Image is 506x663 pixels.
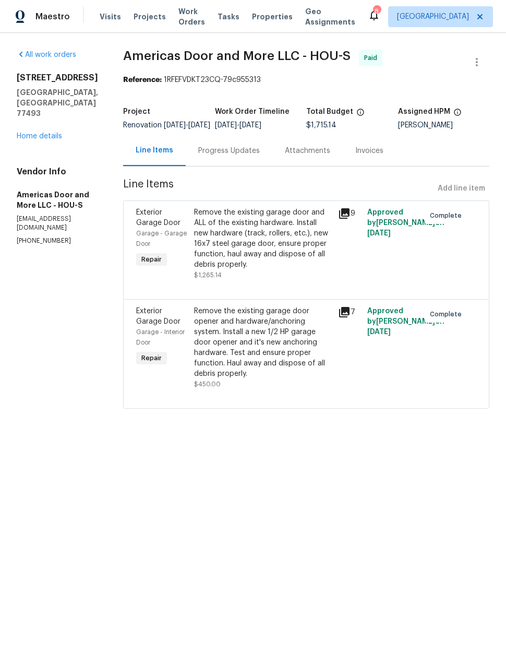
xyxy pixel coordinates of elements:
[100,11,121,22] span: Visits
[194,207,332,270] div: Remove the existing garage door and ALL of the existing hardware. Install new hardware (track, ro...
[430,210,466,221] span: Complete
[17,167,98,177] h4: Vendor Info
[164,122,186,129] span: [DATE]
[17,73,98,83] h2: [STREET_ADDRESS]
[17,51,76,58] a: All work orders
[194,306,332,379] div: Remove the existing garage door opener and hardware/anchoring system. Install a new 1/2 HP garage...
[194,272,222,278] span: $1,265.14
[306,122,336,129] span: $1,715.14
[338,306,360,318] div: 7
[453,108,462,122] span: The hpm assigned to this work order.
[164,122,210,129] span: -
[285,146,330,156] div: Attachments
[123,50,351,62] span: Americas Door and More LLC - HOU-S
[17,133,62,140] a: Home details
[367,307,444,336] span: Approved by [PERSON_NAME] on
[252,11,293,22] span: Properties
[137,254,166,265] span: Repair
[215,122,237,129] span: [DATE]
[17,190,98,210] h5: Americas Door and More LLC - HOU-S
[215,122,261,129] span: -
[17,236,98,245] p: [PHONE_NUMBER]
[367,230,391,237] span: [DATE]
[136,329,185,346] span: Garage - Interior Door
[430,309,466,319] span: Complete
[305,6,355,27] span: Geo Assignments
[367,328,391,336] span: [DATE]
[188,122,210,129] span: [DATE]
[218,13,239,20] span: Tasks
[215,108,290,115] h5: Work Order Timeline
[355,146,383,156] div: Invoices
[17,87,98,119] h5: [GEOGRAPHIC_DATA], [GEOGRAPHIC_DATA] 77493
[398,122,490,129] div: [PERSON_NAME]
[136,209,180,227] span: Exterior Garage Door
[123,75,489,85] div: 1RFEFVDKT23CQ-79c955313
[338,207,360,220] div: 9
[373,6,380,17] div: 8
[178,6,205,27] span: Work Orders
[136,230,187,247] span: Garage - Garage Door
[134,11,166,22] span: Projects
[198,146,260,156] div: Progress Updates
[367,209,444,237] span: Approved by [PERSON_NAME] on
[398,108,450,115] h5: Assigned HPM
[194,381,221,387] span: $450.00
[397,11,469,22] span: [GEOGRAPHIC_DATA]
[364,53,381,63] span: Paid
[239,122,261,129] span: [DATE]
[123,76,162,84] b: Reference:
[35,11,70,22] span: Maestro
[136,307,180,325] span: Exterior Garage Door
[17,215,98,232] p: [EMAIL_ADDRESS][DOMAIN_NAME]
[137,353,166,363] span: Repair
[306,108,353,115] h5: Total Budget
[136,145,173,156] div: Line Items
[123,108,150,115] h5: Project
[123,122,210,129] span: Renovation
[123,179,433,198] span: Line Items
[356,108,365,122] span: The total cost of line items that have been proposed by Opendoor. This sum includes line items th...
